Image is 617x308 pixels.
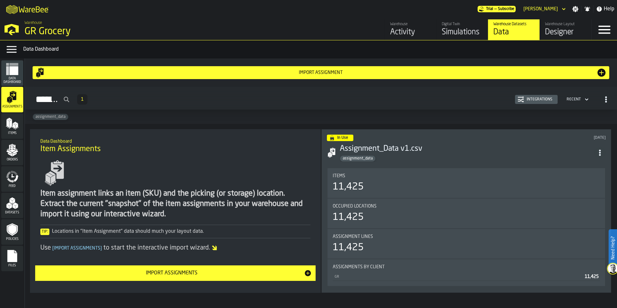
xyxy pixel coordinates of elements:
h3: Assignment_Data v1.csv [340,144,594,154]
div: title-Item Assignments [35,134,316,158]
div: StatList-item-GR [333,272,600,281]
span: Occupied Locations [333,204,377,209]
span: Feed [1,184,23,188]
label: button-toggle-Settings [570,6,581,12]
div: Locations in "Item Assignment" data should much your layout data. [40,228,311,235]
span: Subscribe [498,7,514,11]
li: menu Assignments [1,87,23,113]
button: button-Import Assignments [35,265,316,281]
li: menu Orders [1,140,23,166]
span: Data Dashboard [1,77,23,84]
span: ] [100,246,102,251]
div: Title [333,204,600,209]
button: button-Import assignment [33,66,609,79]
div: Title [333,173,600,179]
div: Import assignment [46,70,596,75]
a: link-to-/wh/i/e451d98b-95f6-4604-91ff-c80219f9c36d/pricing/ [478,6,516,12]
a: link-to-/wh/i/e451d98b-95f6-4604-91ff-c80219f9c36d/simulations [436,19,488,40]
div: 11,425 [333,211,364,223]
span: assignment_data [340,156,375,161]
div: GR [334,275,582,279]
div: 11,425 [333,242,364,253]
div: Use to start the interactive import wizard. [40,243,311,252]
li: menu Feed [1,166,23,192]
div: Simulations [442,27,483,37]
div: DropdownMenuValue-4 [564,96,590,103]
li: menu Items [1,113,23,139]
div: Import Assignments [39,269,304,277]
button: button-Integrations [515,95,558,104]
li: menu Policies [1,219,23,245]
span: assignment_data [33,115,68,119]
span: Trial [486,7,493,11]
div: Title [333,264,600,270]
span: 11,425 [585,274,599,279]
label: button-toggle-Help [593,5,617,13]
div: DropdownMenuValue-4 [567,97,581,102]
li: menu Data Dashboard [1,60,23,86]
span: [ [52,246,54,251]
span: Datasets [1,211,23,214]
div: ItemListCard-DashboardItemContainer [321,129,611,293]
div: stat-Assignment lines [328,229,605,259]
span: Item Assignments [40,144,101,154]
div: Updated: 10/4/2025, 3:48:41 AM Created: 9/8/2025, 8:21:55 AM [480,136,606,140]
div: Data [493,27,534,37]
li: menu Files [1,246,23,272]
span: Tip: [40,229,49,235]
span: Assignment lines [333,234,373,239]
div: Title [333,234,600,239]
span: Orders [1,158,23,161]
span: — [494,7,497,11]
div: stat-Items [328,168,605,198]
div: Activity [390,27,431,37]
span: In Use [337,136,348,140]
div: Data Dashboard [23,46,614,53]
span: 1 [81,97,84,102]
div: GR Grocery [25,26,199,37]
div: ButtonLoadMore-Load More-Prev-First-Last [75,94,90,105]
div: DropdownMenuValue-Jessica Derkacz [521,5,567,13]
div: status-4 2 [327,135,353,141]
label: button-toggle-Data Menu [3,43,21,56]
div: stat-Occupied Locations [328,199,605,228]
div: Warehouse Layout [545,22,586,26]
section: card-AssignmentDashboardCard [327,167,606,287]
div: Integrations [524,97,555,102]
div: Digital Twin [442,22,483,26]
span: Help [604,5,614,13]
div: Warehouse [390,22,431,26]
label: button-toggle-Menu [592,19,617,40]
label: Need Help? [609,230,616,266]
a: link-to-/wh/i/e451d98b-95f6-4604-91ff-c80219f9c36d/feed/ [385,19,436,40]
span: Policies [1,237,23,241]
h2: button-Assignments [25,87,617,110]
span: Files [1,264,23,267]
div: 11,425 [333,181,364,193]
span: Warehouse [25,21,42,25]
li: menu Datasets [1,193,23,219]
div: Designer [545,27,586,37]
span: Assignments by Client [333,264,385,270]
a: link-to-/wh/i/e451d98b-95f6-4604-91ff-c80219f9c36d/data [488,19,540,40]
a: link-to-/wh/i/e451d98b-95f6-4604-91ff-c80219f9c36d/designer [540,19,591,40]
div: ItemListCard- [30,129,321,293]
span: Items [1,131,23,135]
div: Menu Subscription [478,6,516,12]
span: Items [333,173,345,179]
span: Import Assignments [51,246,103,251]
div: Item assignment links an item (SKU) and the picking (or storage) location. Extract the current "s... [40,189,311,220]
div: stat-Assignments by Client [328,259,605,286]
span: Assignments [1,105,23,108]
div: Warehouse Datasets [493,22,534,26]
label: button-toggle-Notifications [582,6,593,12]
h2: Sub Title [40,138,311,144]
div: DropdownMenuValue-Jessica Derkacz [523,6,558,12]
